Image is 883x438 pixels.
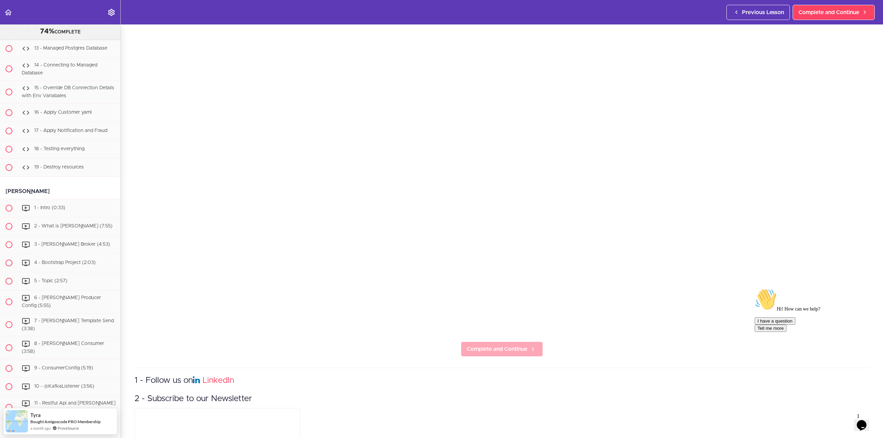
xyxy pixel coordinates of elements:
[202,376,234,385] a: LinkedIn
[34,46,107,51] span: 13 - Managed Postgres Database
[34,110,92,115] span: 16 - Apply Customer yaml
[34,146,85,151] span: 18 - Testing everything
[30,425,51,431] span: a month ago
[44,419,101,424] a: Amigoscode PRO Membership
[3,3,127,46] div: 👋Hi! How can we help?I have a questionTell me more
[467,345,527,353] span: Complete and Continue
[40,28,54,35] span: 74%
[34,242,110,247] span: 3 - [PERSON_NAME] Broker (4:53)
[34,205,65,210] span: 1 - Intro (0:33)
[22,63,97,75] span: 14 - Connecting to Managed Database
[34,165,84,170] span: 19 - Destroy resources
[34,128,107,133] span: 17 - Apply Notification and Fraud
[34,366,93,370] span: 9 - ConsumerConfig (5:19)
[461,342,543,357] a: Complete and Continue
[742,8,784,17] span: Previous Lesson
[22,342,104,354] span: 8 - [PERSON_NAME] Consumer (3:58)
[3,32,43,39] button: I have a question
[3,3,25,25] img: :wave:
[4,8,12,17] svg: Back to course curriculum
[798,8,859,17] span: Complete and Continue
[30,412,41,418] span: Tyra
[9,27,112,36] div: COMPLETE
[107,8,116,17] svg: Settings Menu
[34,384,94,389] span: 10 - @KafkaListener (3:56)
[34,224,112,228] span: 2 - What is [PERSON_NAME] (7:55)
[854,410,876,431] iframe: chat widget
[726,5,790,20] a: Previous Lesson
[22,86,114,99] span: 15 - Override DB Connection Details with Env Variabales
[34,278,67,283] span: 5 - Topic (2:57)
[752,286,876,407] iframe: chat widget
[135,393,869,405] h3: 2 - Subscribe to our Newsletter
[22,401,116,414] span: 11 - Restful Api and [PERSON_NAME] Integration (4:29)
[3,21,68,26] span: Hi! How can we help?
[6,410,28,432] img: provesource social proof notification image
[22,295,101,308] span: 6 - [PERSON_NAME] Producer Config (5:55)
[34,260,96,265] span: 4 - Bootstrap Project (2:03)
[3,39,34,46] button: Tell me more
[135,375,869,386] h3: 1 - Follow us on
[22,318,114,331] span: 7 - [PERSON_NAME] Template Send (3:38)
[58,425,79,431] a: ProveSource
[30,419,44,424] span: Bought
[793,5,875,20] a: Complete and Continue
